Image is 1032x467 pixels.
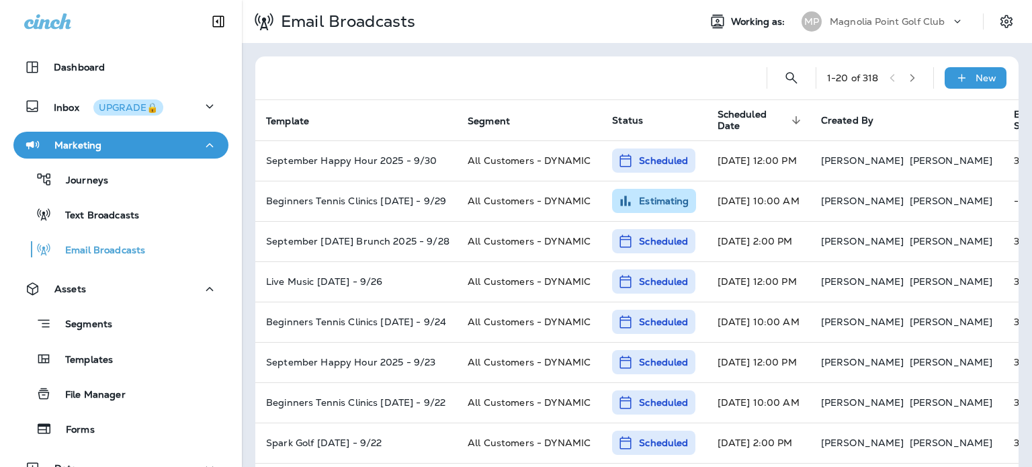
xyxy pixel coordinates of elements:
[266,316,446,327] p: Beginners Tennis Clinics September 2025 - 9/24
[821,196,904,206] p: [PERSON_NAME]
[468,396,591,409] span: All Customers - DYNAMIC
[13,380,228,408] button: File Manager
[52,424,95,437] p: Forms
[821,357,904,368] p: [PERSON_NAME]
[266,357,446,368] p: September Happy Hour 2025 - 9/23
[910,437,993,448] p: [PERSON_NAME]
[266,116,309,127] span: Template
[821,236,904,247] p: [PERSON_NAME]
[266,236,446,247] p: September Sunday Brunch 2025 - 9/28
[802,11,822,32] div: MP
[13,275,228,302] button: Assets
[707,342,810,382] td: [DATE] 12:00 PM
[639,436,688,450] p: Scheduled
[468,115,527,127] span: Segment
[821,316,904,327] p: [PERSON_NAME]
[266,155,446,166] p: September Happy Hour 2025 - 9/30
[13,200,228,228] button: Text Broadcasts
[910,316,993,327] p: [PERSON_NAME]
[612,114,643,126] span: Status
[827,73,879,83] div: 1 - 20 of 318
[821,397,904,408] p: [PERSON_NAME]
[266,437,446,448] p: Spark Golf September 2025 - 9/22
[731,16,788,28] span: Working as:
[13,132,228,159] button: Marketing
[468,195,591,207] span: All Customers - DYNAMIC
[54,62,105,73] p: Dashboard
[468,356,591,368] span: All Customers - DYNAMIC
[639,275,688,288] p: Scheduled
[266,397,446,408] p: Beginners Tennis Clinics September 2025 - 9/22
[639,355,688,369] p: Scheduled
[639,154,688,167] p: Scheduled
[707,423,810,463] td: [DATE] 2:00 PM
[468,155,591,167] span: All Customers - DYNAMIC
[54,284,86,294] p: Assets
[266,276,446,287] p: Live Music September 2025 - 9/26
[830,16,945,27] p: Magnolia Point Golf Club
[468,316,591,328] span: All Customers - DYNAMIC
[468,437,591,449] span: All Customers - DYNAMIC
[13,235,228,263] button: Email Broadcasts
[639,396,688,409] p: Scheduled
[468,275,591,288] span: All Customers - DYNAMIC
[639,235,688,248] p: Scheduled
[52,389,126,402] p: File Manager
[266,115,327,127] span: Template
[13,345,228,373] button: Templates
[910,196,993,206] p: [PERSON_NAME]
[52,245,145,257] p: Email Broadcasts
[52,210,139,222] p: Text Broadcasts
[718,109,787,132] span: Scheduled Date
[13,309,228,338] button: Segments
[200,8,237,35] button: Collapse Sidebar
[910,276,993,287] p: [PERSON_NAME]
[266,196,446,206] p: Beginners Tennis Clinics September 2025 - 9/29
[99,103,158,112] div: UPGRADE🔒
[707,181,810,221] td: [DATE] 10:00 AM
[910,357,993,368] p: [PERSON_NAME]
[910,397,993,408] p: [PERSON_NAME]
[639,194,689,208] p: Estimating
[13,54,228,81] button: Dashboard
[707,140,810,181] td: [DATE] 12:00 PM
[976,73,996,83] p: New
[52,319,112,332] p: Segments
[93,99,163,116] button: UPGRADE🔒
[718,109,805,132] span: Scheduled Date
[821,276,904,287] p: [PERSON_NAME]
[13,93,228,120] button: InboxUPGRADE🔒
[707,261,810,302] td: [DATE] 12:00 PM
[778,65,805,91] button: Search Email Broadcasts
[821,155,904,166] p: [PERSON_NAME]
[468,116,510,127] span: Segment
[52,354,113,367] p: Templates
[468,235,591,247] span: All Customers - DYNAMIC
[910,155,993,166] p: [PERSON_NAME]
[994,9,1019,34] button: Settings
[707,382,810,423] td: [DATE] 10:00 AM
[13,165,228,194] button: Journeys
[707,221,810,261] td: [DATE] 2:00 PM
[54,140,101,151] p: Marketing
[54,99,163,114] p: Inbox
[639,315,688,329] p: Scheduled
[821,114,873,126] span: Created By
[52,175,108,187] p: Journeys
[910,236,993,247] p: [PERSON_NAME]
[707,302,810,342] td: [DATE] 10:00 AM
[275,11,415,32] p: Email Broadcasts
[821,437,904,448] p: [PERSON_NAME]
[13,415,228,443] button: Forms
